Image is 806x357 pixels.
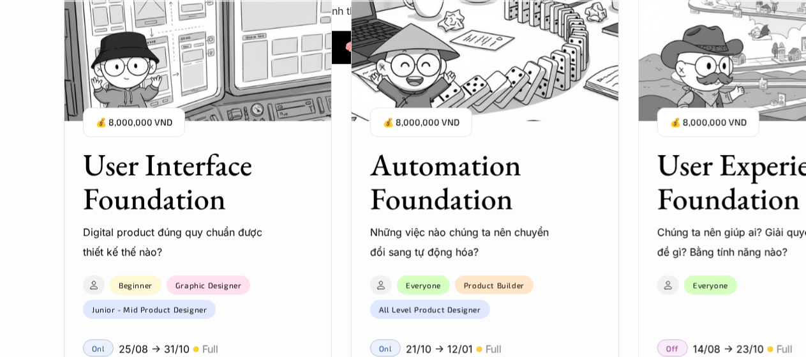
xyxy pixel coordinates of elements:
[767,345,773,354] p: 🟡
[666,344,679,353] p: Off
[345,40,462,56] h5: 🧠 So sánh các khóa
[96,114,172,132] p: 💰 8,000,000 VND
[370,148,568,216] h3: Automation Foundation
[379,344,392,353] p: Onl
[370,223,555,262] p: Những việc nào chúng ta nên chuyển đổi sang tự động hóa?
[379,305,481,314] p: All Level Product Designer
[175,281,242,290] p: Graphic Designer
[406,281,441,290] p: Everyone
[83,148,281,216] h3: User Interface Foundation
[464,280,525,289] p: Product Builder
[476,345,482,354] p: 🟡
[119,281,153,290] p: Beginner
[383,114,459,132] p: 💰 8,000,000 VND
[670,114,747,132] p: 💰 8,000,000 VND
[83,223,268,262] p: Digital product đúng quy chuẩn được thiết kế thế nào?
[693,281,728,290] p: Everyone
[92,305,207,314] p: Junior - Mid Product Designer
[193,345,199,354] p: 🟡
